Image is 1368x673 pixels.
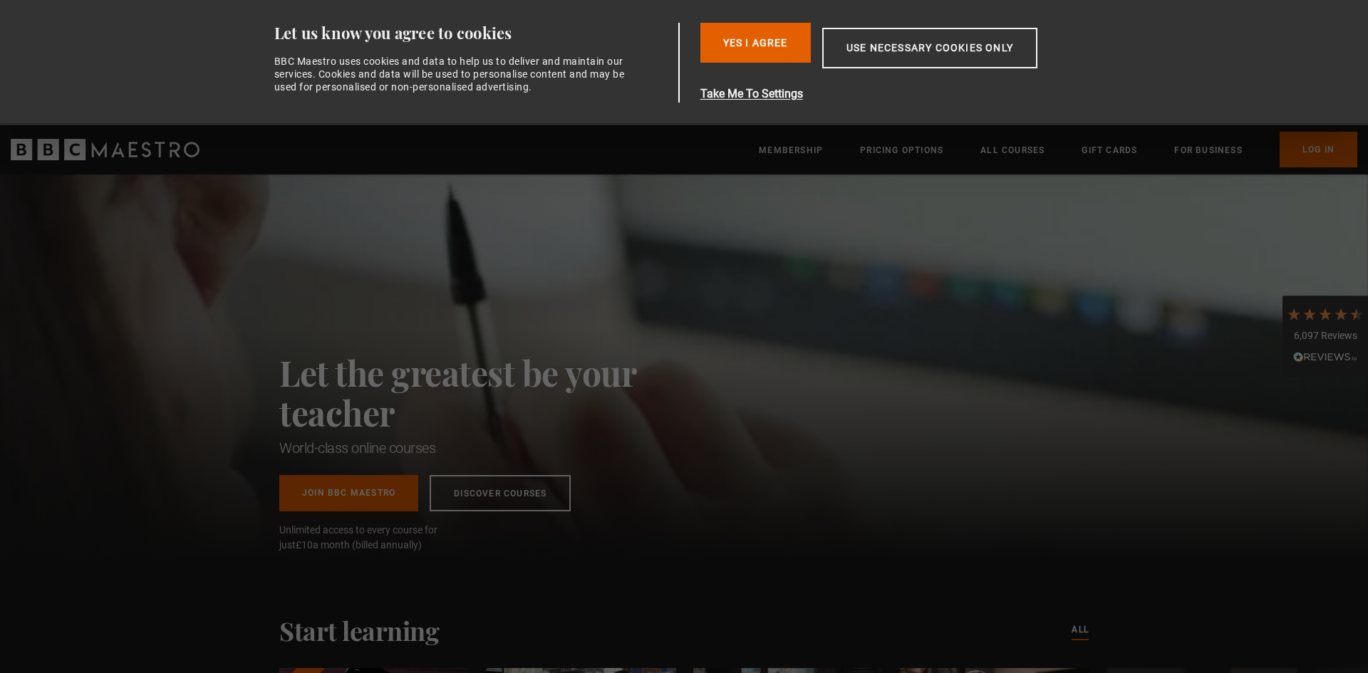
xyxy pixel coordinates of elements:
[279,353,700,432] h2: Let the greatest be your teacher
[279,523,472,553] span: Unlimited access to every course for just a month (billed annually)
[1082,143,1137,157] a: Gift Cards
[759,132,1357,167] nav: Primary
[1282,296,1368,378] div: 6,097 ReviewsRead All Reviews
[1286,329,1364,343] div: 6,097 Reviews
[11,139,199,160] svg: BBC Maestro
[860,143,943,157] a: Pricing Options
[1280,132,1357,167] a: Log In
[1174,143,1242,157] a: For business
[700,85,1105,103] button: Take Me To Settings
[759,143,823,157] a: Membership
[279,475,418,511] a: Join BBC Maestro
[274,55,633,94] div: BBC Maestro uses cookies and data to help us to deliver and maintain our services. Cookies and da...
[822,28,1037,68] button: Use necessary cookies only
[1286,306,1364,322] div: 4.7 Stars
[279,438,700,458] h1: World-class online courses
[296,539,313,551] span: £10
[1293,352,1357,362] img: REVIEWS.io
[430,475,571,511] a: Discover Courses
[980,143,1045,157] a: All Courses
[274,23,673,43] div: Let us know you agree to cookies
[1286,350,1364,367] div: Read All Reviews
[700,23,811,63] button: Yes I Agree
